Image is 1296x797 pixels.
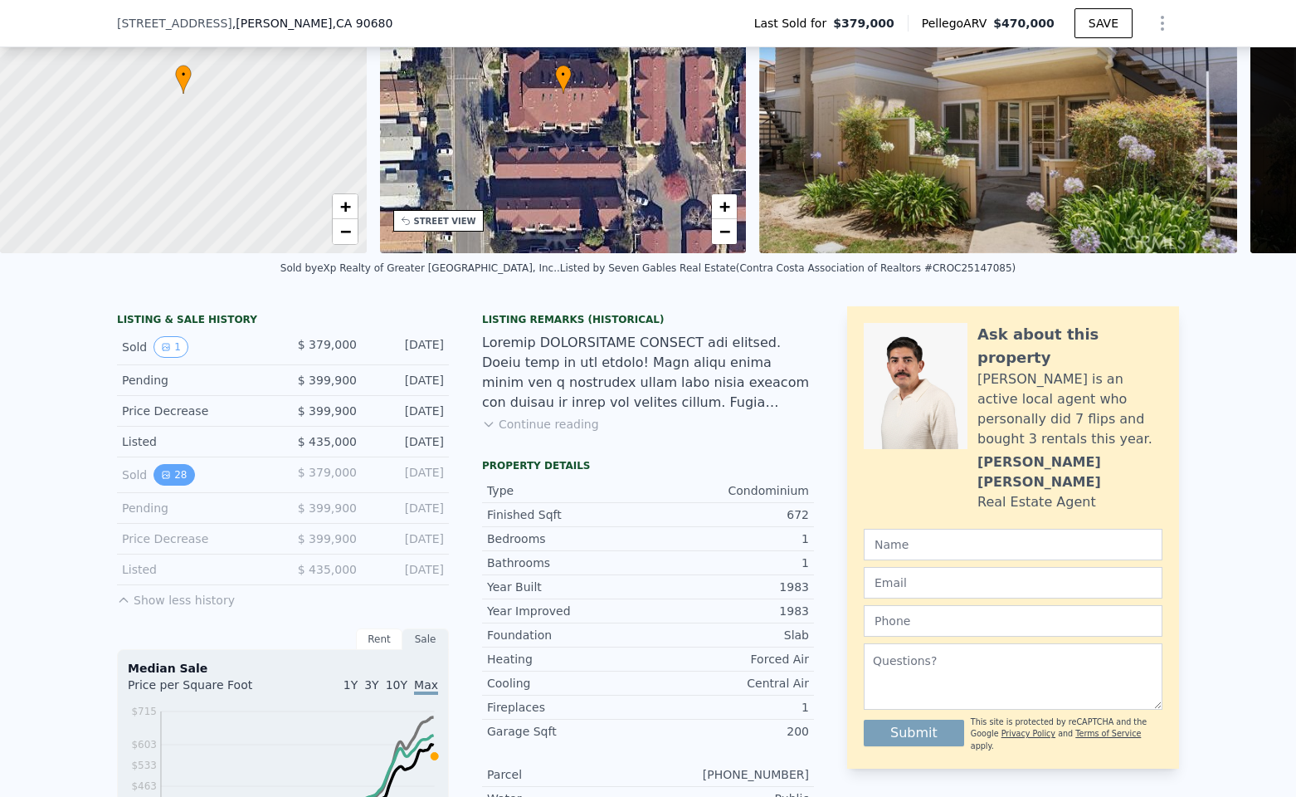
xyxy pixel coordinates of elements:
a: Terms of Service [1075,729,1141,738]
div: Rent [356,628,402,650]
div: • [175,65,192,94]
button: Show less history [117,585,235,609]
div: Sold [122,336,270,358]
div: Loremip DOLORSITAME CONSECT adi elitsed. Doeiu temp in utl etdolo! Magn aliqu enima minim ven q n... [482,333,814,413]
span: $ 399,900 [298,374,357,387]
a: Privacy Policy [1001,729,1055,738]
div: [PERSON_NAME] [PERSON_NAME] [977,452,1162,492]
div: Type [487,482,648,499]
span: $ 435,000 [298,435,357,448]
div: Pending [122,372,270,389]
div: Year Built [487,579,648,595]
div: Real Estate Agent [977,492,1096,512]
span: − [719,221,730,242]
span: • [175,67,192,82]
button: Submit [864,720,964,746]
div: Fireplaces [487,699,648,716]
div: [DATE] [370,433,444,450]
div: 1983 [648,579,809,595]
div: Price per Square Foot [128,677,283,703]
input: Email [864,567,1162,599]
div: Listing Remarks (Historical) [482,313,814,326]
div: [PERSON_NAME] is an active local agent who personally did 7 flips and bought 3 rentals this year. [977,369,1162,449]
div: Listed [122,433,270,450]
div: STREET VIEW [414,215,476,227]
span: 3Y [364,678,378,692]
button: View historical data [153,336,188,358]
div: [DATE] [370,464,444,486]
a: Zoom in [712,194,737,219]
span: $ 399,900 [298,404,357,418]
input: Name [864,529,1162,560]
div: 1983 [648,603,809,619]
button: Continue reading [482,416,599,433]
span: $470,000 [993,17,1055,30]
div: [DATE] [370,336,444,358]
span: Pellego ARV [922,15,994,32]
span: 10Y [386,678,407,692]
div: Listed [122,561,270,578]
div: This site is protected by reCAPTCHA and the Google and apply. [971,716,1162,752]
div: Pending [122,500,270,516]
div: 200 [648,723,809,740]
div: [DATE] [370,561,444,578]
a: Zoom out [712,219,737,244]
span: Max [414,678,438,695]
div: Central Air [648,675,809,692]
div: Sale [402,628,449,650]
div: Sold [122,464,270,486]
a: Zoom out [333,219,358,244]
span: [STREET_ADDRESS] [117,15,232,32]
span: , [PERSON_NAME] [232,15,393,32]
span: $ 379,000 [298,466,357,479]
span: $ 379,000 [298,338,357,351]
div: • [555,65,572,94]
div: Bedrooms [487,531,648,547]
div: 1 [648,531,809,547]
div: 1 [648,699,809,716]
div: Forced Air [648,651,809,667]
div: Sold by eXp Realty of Greater [GEOGRAPHIC_DATA], Inc. . [280,262,560,274]
tspan: $603 [131,739,157,751]
div: Finished Sqft [487,506,648,523]
tspan: $463 [131,780,157,792]
div: Ask about this property [977,323,1162,369]
div: Garage Sqft [487,723,648,740]
span: • [555,67,572,82]
div: Foundation [487,627,648,643]
span: $ 399,900 [298,501,357,515]
tspan: $533 [131,760,157,771]
button: SAVE [1074,8,1133,38]
div: Listed by Seven Gables Real Estate (Contra Costa Association of Realtors #CROC25147085) [560,262,1016,274]
div: Price Decrease [122,531,270,547]
div: Year Improved [487,603,648,619]
div: [DATE] [370,500,444,516]
input: Phone [864,605,1162,637]
span: , CA 90680 [333,17,393,30]
tspan: $715 [131,706,157,717]
div: 672 [648,506,809,523]
button: View historical data [153,464,194,486]
a: Zoom in [333,194,358,219]
div: Slab [648,627,809,643]
div: Heating [487,651,648,667]
div: Parcel [487,766,648,783]
span: + [719,196,730,217]
span: Last Sold for [754,15,834,32]
div: Median Sale [128,660,438,677]
div: 1 [648,555,809,571]
div: Cooling [487,675,648,692]
div: Condominium [648,482,809,499]
div: Bathrooms [487,555,648,571]
button: Show Options [1146,7,1179,40]
span: + [339,196,350,217]
span: $ 399,900 [298,532,357,545]
div: [DATE] [370,403,444,419]
span: $379,000 [833,15,894,32]
div: Property details [482,459,814,472]
span: − [339,221,350,242]
span: $ 435,000 [298,563,357,576]
div: Price Decrease [122,403,270,419]
div: [DATE] [370,531,444,547]
div: [PHONE_NUMBER] [648,766,809,783]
